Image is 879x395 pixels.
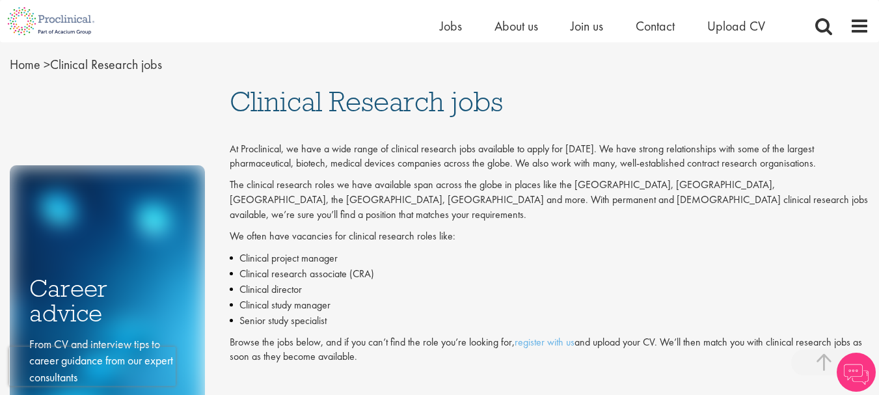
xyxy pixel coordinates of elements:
a: About us [494,18,538,34]
iframe: reCAPTCHA [9,347,176,386]
p: The clinical research roles we have available span across the globe in places like the [GEOGRAPHI... [230,178,869,223]
a: register with us [515,335,575,349]
a: Jobs [440,18,462,34]
p: Browse the jobs below, and if you can’t find the role you’re looking for, and upload your CV. We’... [230,335,869,365]
li: Clinical study manager [230,297,869,313]
h3: Career advice [29,276,185,326]
span: Clinical Research jobs [10,56,162,73]
span: Clinical Research jobs [230,84,503,119]
li: Clinical director [230,282,869,297]
a: Upload CV [707,18,765,34]
a: Contact [636,18,675,34]
li: Clinical research associate (CRA) [230,266,869,282]
a: breadcrumb link to Home [10,56,40,73]
li: Clinical project manager [230,251,869,266]
a: Join us [571,18,603,34]
span: > [44,56,50,73]
p: At Proclinical, we have a wide range of clinical research jobs available to apply for [DATE]. We ... [230,142,869,172]
li: Senior study specialist [230,313,869,329]
p: We often have vacancies for clinical research roles like: [230,229,869,244]
img: Chatbot [837,353,876,392]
